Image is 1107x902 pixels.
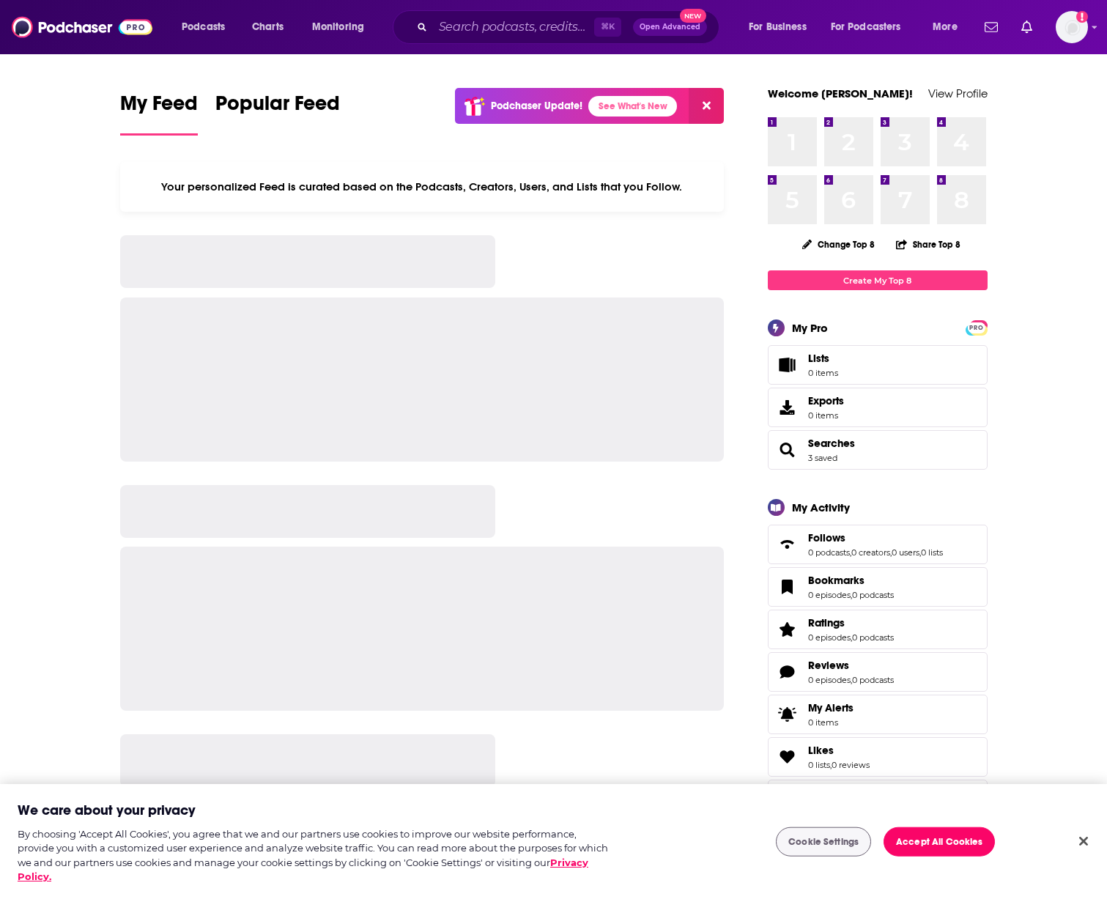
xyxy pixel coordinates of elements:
[808,531,943,544] a: Follows
[640,23,700,31] span: Open Advanced
[773,397,802,418] span: Exports
[808,352,838,365] span: Lists
[921,547,943,558] a: 0 lists
[792,321,828,335] div: My Pro
[808,744,834,757] span: Likes
[890,547,892,558] span: ,
[808,701,854,714] span: My Alerts
[808,744,870,757] a: Likes
[182,17,225,37] span: Podcasts
[808,547,850,558] a: 0 podcasts
[768,695,988,734] a: My Alerts
[808,368,838,378] span: 0 items
[768,430,988,470] span: Searches
[768,652,988,692] span: Reviews
[792,500,850,514] div: My Activity
[1067,825,1100,857] button: Close
[1015,15,1038,40] a: Show notifications dropdown
[242,15,292,39] a: Charts
[1056,11,1088,43] button: Show profile menu
[768,86,913,100] a: Welcome [PERSON_NAME]!
[808,410,844,421] span: 0 items
[171,15,244,39] button: open menu
[808,616,894,629] a: Ratings
[979,15,1004,40] a: Show notifications dropdown
[808,574,865,587] span: Bookmarks
[768,525,988,564] span: Follows
[491,100,582,112] p: Podchaser Update!
[892,547,919,558] a: 0 users
[808,616,845,629] span: Ratings
[680,9,706,23] span: New
[884,827,995,857] button: Accept All Cookies
[808,453,837,463] a: 3 saved
[852,590,894,600] a: 0 podcasts
[776,827,871,857] button: Cookie Settings
[831,17,901,37] span: For Podcasters
[773,662,802,682] a: Reviews
[808,574,894,587] a: Bookmarks
[895,230,961,259] button: Share Top 8
[768,780,988,819] span: Badges
[12,13,152,41] img: Podchaser - Follow, Share and Rate Podcasts
[808,659,849,672] span: Reviews
[18,802,196,820] h2: We care about your privacy
[120,91,198,125] span: My Feed
[808,531,845,544] span: Follows
[832,760,870,770] a: 0 reviews
[850,547,851,558] span: ,
[588,96,677,117] a: See What's New
[312,17,364,37] span: Monitoring
[852,632,894,643] a: 0 podcasts
[852,675,894,685] a: 0 podcasts
[919,547,921,558] span: ,
[407,10,733,44] div: Search podcasts, credits, & more...
[968,322,985,333] a: PRO
[773,577,802,597] a: Bookmarks
[1076,11,1088,23] svg: Add a profile image
[773,355,802,375] span: Lists
[1056,11,1088,43] span: Logged in as nermin
[808,659,894,672] a: Reviews
[302,15,383,39] button: open menu
[808,760,830,770] a: 0 lists
[773,747,802,767] a: Likes
[738,15,825,39] button: open menu
[928,86,988,100] a: View Profile
[821,15,922,39] button: open menu
[808,632,851,643] a: 0 episodes
[933,17,958,37] span: More
[773,440,802,460] a: Searches
[768,737,988,777] span: Likes
[773,534,802,555] a: Follows
[120,162,725,212] div: Your personalized Feed is curated based on the Podcasts, Creators, Users, and Lists that you Follow.
[830,760,832,770] span: ,
[768,567,988,607] span: Bookmarks
[808,394,844,407] span: Exports
[768,345,988,385] a: Lists
[851,590,852,600] span: ,
[768,388,988,427] a: Exports
[773,704,802,725] span: My Alerts
[808,675,851,685] a: 0 episodes
[215,91,340,136] a: Popular Feed
[252,17,284,37] span: Charts
[1056,11,1088,43] img: User Profile
[18,827,609,884] div: By choosing 'Accept All Cookies', you agree that we and our partners use cookies to improve our w...
[808,590,851,600] a: 0 episodes
[594,18,621,37] span: ⌘ K
[922,15,976,39] button: open menu
[120,91,198,136] a: My Feed
[851,547,890,558] a: 0 creators
[851,632,852,643] span: ,
[808,437,855,450] a: Searches
[808,717,854,728] span: 0 items
[768,610,988,649] span: Ratings
[215,91,340,125] span: Popular Feed
[851,675,852,685] span: ,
